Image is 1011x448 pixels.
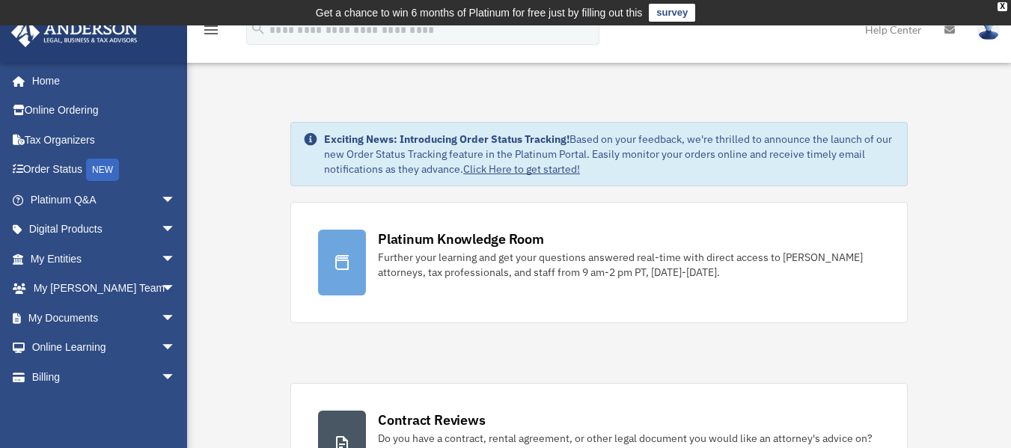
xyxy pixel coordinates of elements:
a: Billingarrow_drop_down [10,362,198,392]
span: arrow_drop_down [161,244,191,274]
a: Platinum Q&Aarrow_drop_down [10,185,198,215]
a: Order StatusNEW [10,155,198,185]
a: survey [649,4,695,22]
a: Platinum Knowledge Room Further your learning and get your questions answered real-time with dire... [290,202,908,323]
a: My [PERSON_NAME] Teamarrow_drop_down [10,274,198,304]
div: NEW [86,159,119,181]
span: arrow_drop_down [161,303,191,334]
strong: Exciting News: Introducing Order Status Tracking! [324,132,569,146]
a: Tax Organizers [10,125,198,155]
div: Further your learning and get your questions answered real-time with direct access to [PERSON_NAM... [378,250,880,280]
a: Events Calendar [10,392,198,422]
div: Contract Reviews [378,411,485,429]
div: Get a chance to win 6 months of Platinum for free just by filling out this [316,4,643,22]
img: Anderson Advisors Platinum Portal [7,18,142,47]
i: menu [202,21,220,39]
span: arrow_drop_down [161,274,191,304]
span: arrow_drop_down [161,215,191,245]
a: menu [202,26,220,39]
a: Click Here to get started! [463,162,580,176]
a: Home [10,66,191,96]
i: search [250,20,266,37]
a: Online Ordering [10,96,198,126]
img: User Pic [977,19,1000,40]
span: arrow_drop_down [161,362,191,393]
a: My Documentsarrow_drop_down [10,303,198,333]
div: close [998,2,1007,11]
div: Based on your feedback, we're thrilled to announce the launch of our new Order Status Tracking fe... [324,132,895,177]
span: arrow_drop_down [161,333,191,363]
span: arrow_drop_down [161,185,191,215]
a: Digital Productsarrow_drop_down [10,215,198,245]
div: Platinum Knowledge Room [378,230,544,248]
a: Online Learningarrow_drop_down [10,333,198,363]
a: My Entitiesarrow_drop_down [10,244,198,274]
